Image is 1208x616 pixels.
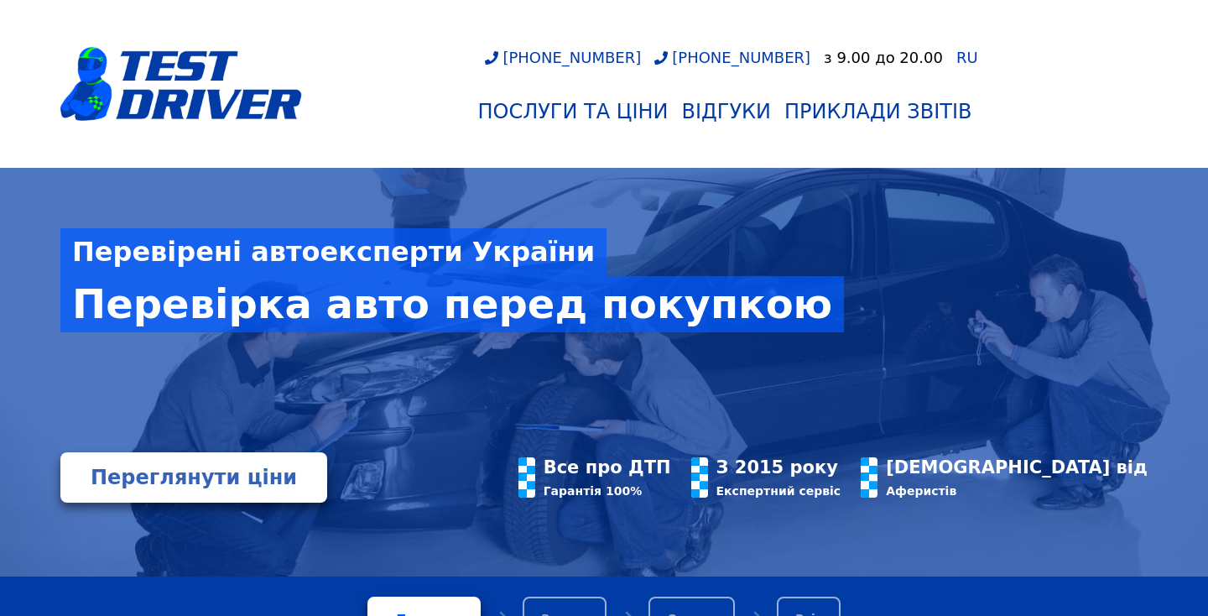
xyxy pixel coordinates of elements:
a: Приклади звітів [778,93,978,130]
a: [PHONE_NUMBER] [654,49,810,66]
a: Відгуки [675,93,778,130]
a: [PHONE_NUMBER] [485,49,641,66]
a: Послуги та Ціни [471,93,674,130]
div: Відгуки [682,100,772,123]
span: RU [956,49,978,66]
div: Послуги та Ціни [477,100,668,123]
a: RU [956,50,978,65]
div: з 9.00 до 20.00 [824,49,943,66]
div: Гарантія 100% [544,484,671,498]
div: Аферистів [886,484,1148,498]
div: Перевірені автоексперти України [60,228,607,276]
div: [DEMOGRAPHIC_DATA] від [886,457,1148,478]
a: Переглянути ціни [60,452,327,503]
div: Експертний сервіс [716,484,841,498]
img: logotype@3x [60,47,302,121]
a: logotype@3x [60,7,302,161]
div: Все про ДТП [544,457,671,478]
div: Перевірка авто перед покупкою [60,276,844,331]
div: Приклади звітів [784,100,971,123]
div: З 2015 року [716,457,841,478]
